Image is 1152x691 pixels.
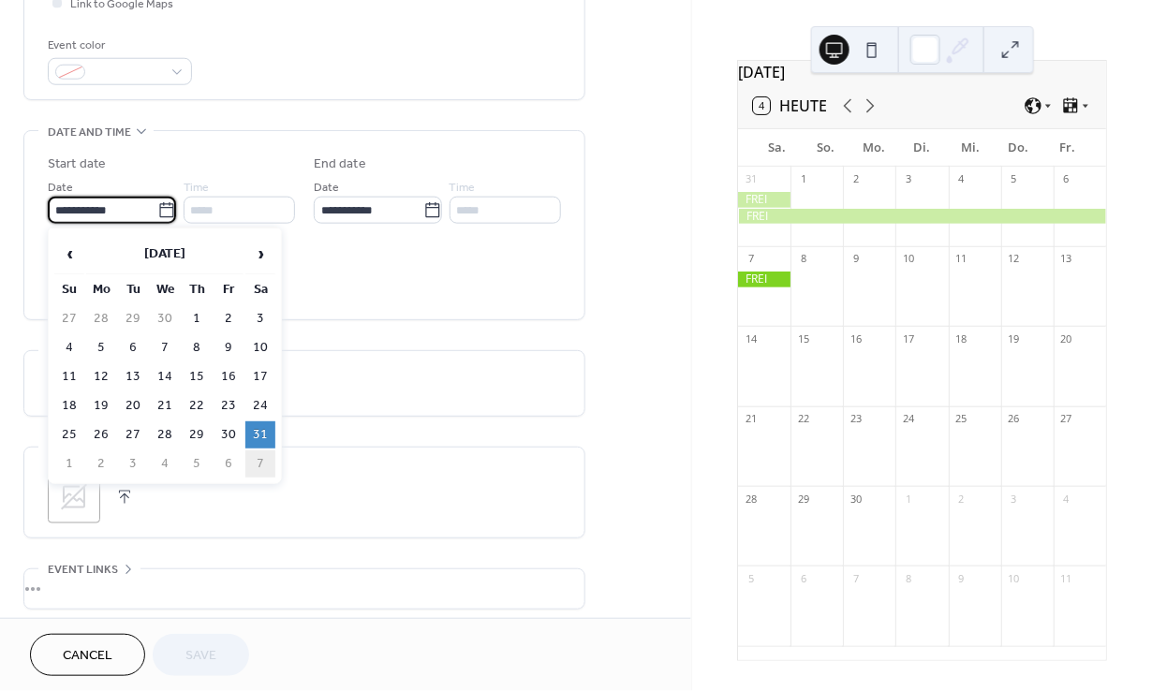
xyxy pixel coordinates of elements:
div: 26 [1007,412,1021,426]
div: 22 [796,412,810,426]
div: 31 [744,172,758,186]
span: Date and time [48,123,131,142]
th: Th [182,276,212,303]
div: 21 [744,412,758,426]
div: FREI [738,272,790,287]
div: 18 [954,331,968,345]
div: 23 [849,412,863,426]
th: Su [54,276,84,303]
td: 27 [54,305,84,332]
td: 23 [214,392,244,419]
span: Cancel [63,647,112,667]
td: 3 [118,450,148,478]
span: Time [450,179,476,198]
div: 16 [849,331,863,345]
div: Sa. [753,129,802,167]
div: 1 [901,492,915,506]
div: FREI [738,192,790,208]
div: Fr. [1042,129,1091,167]
span: › [246,235,274,272]
div: 8 [901,571,915,585]
div: 25 [954,412,968,426]
div: 11 [954,252,968,266]
div: [DATE] [738,61,1106,83]
div: Mi. [946,129,995,167]
td: 6 [118,334,148,361]
td: 4 [150,450,180,478]
td: 14 [150,363,180,390]
td: 3 [245,305,275,332]
div: 7 [849,571,863,585]
div: Start date [48,154,106,174]
td: 28 [150,421,180,448]
div: 9 [849,252,863,266]
div: 17 [901,331,915,345]
button: 4Heute [746,93,834,119]
td: 7 [150,334,180,361]
td: 1 [182,305,212,332]
button: Cancel [30,634,145,676]
td: 28 [86,305,116,332]
div: 30 [849,492,863,506]
div: 24 [901,412,915,426]
td: 12 [86,363,116,390]
div: 5 [1007,172,1021,186]
td: 18 [54,392,84,419]
td: 6 [214,450,244,478]
td: 25 [54,421,84,448]
div: 13 [1059,252,1073,266]
div: 1 [796,172,810,186]
div: 3 [901,172,915,186]
div: Event color [48,36,188,55]
div: 6 [796,571,810,585]
td: 24 [245,392,275,419]
td: 10 [245,334,275,361]
div: 10 [901,252,915,266]
div: 28 [744,492,758,506]
div: Mo. [849,129,898,167]
td: 16 [214,363,244,390]
div: So. [802,129,850,167]
span: Time [184,179,210,198]
td: 20 [118,392,148,419]
div: 10 [1007,571,1021,585]
td: 29 [118,305,148,332]
span: Event links [48,561,118,581]
td: 17 [245,363,275,390]
span: Date [314,179,339,198]
div: 4 [1059,492,1073,506]
td: 2 [214,305,244,332]
div: 29 [796,492,810,506]
td: 30 [214,421,244,448]
div: 6 [1059,172,1073,186]
th: Sa [245,276,275,303]
div: End date [314,154,366,174]
div: 3 [1007,492,1021,506]
td: 30 [150,305,180,332]
div: 2 [954,492,968,506]
div: 5 [744,571,758,585]
td: 4 [54,334,84,361]
div: 19 [1007,331,1021,345]
td: 2 [86,450,116,478]
td: 1 [54,450,84,478]
div: Do. [995,129,1043,167]
td: 26 [86,421,116,448]
th: Mo [86,276,116,303]
td: 27 [118,421,148,448]
div: 20 [1059,331,1073,345]
div: ••• [24,569,584,609]
div: 15 [796,331,810,345]
td: 21 [150,392,180,419]
td: 19 [86,392,116,419]
th: [DATE] [86,234,244,274]
div: 4 [954,172,968,186]
div: 8 [796,252,810,266]
span: Date [48,179,73,198]
div: FREI [738,209,1106,225]
td: 11 [54,363,84,390]
td: 29 [182,421,212,448]
div: 11 [1059,571,1073,585]
div: 9 [954,571,968,585]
